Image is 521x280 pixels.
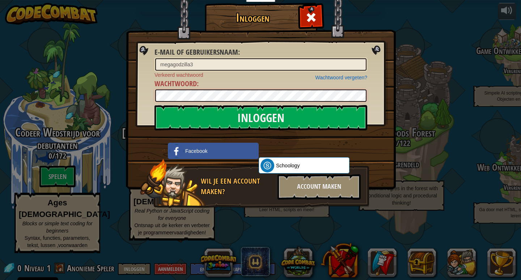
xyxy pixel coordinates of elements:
span: Verkeerd wachtwoord [154,71,367,79]
iframe: Knop Inloggen met Google [255,142,330,158]
span: Wachtwoord [154,79,197,88]
div: Wil je een account maken? [201,176,273,197]
h1: Inloggen [207,11,299,24]
a: Wachtwoord vergeten? [315,75,367,80]
label: : [154,47,240,58]
span: Schoology [276,162,300,169]
div: Account maken [278,174,361,200]
input: Inloggen [154,105,367,130]
img: facebook_small.png [170,144,183,158]
span: E-mail of gebruikersnaam [154,47,238,57]
span: Facebook [185,147,207,155]
label: : [154,79,199,89]
img: schoology.png [260,159,274,172]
